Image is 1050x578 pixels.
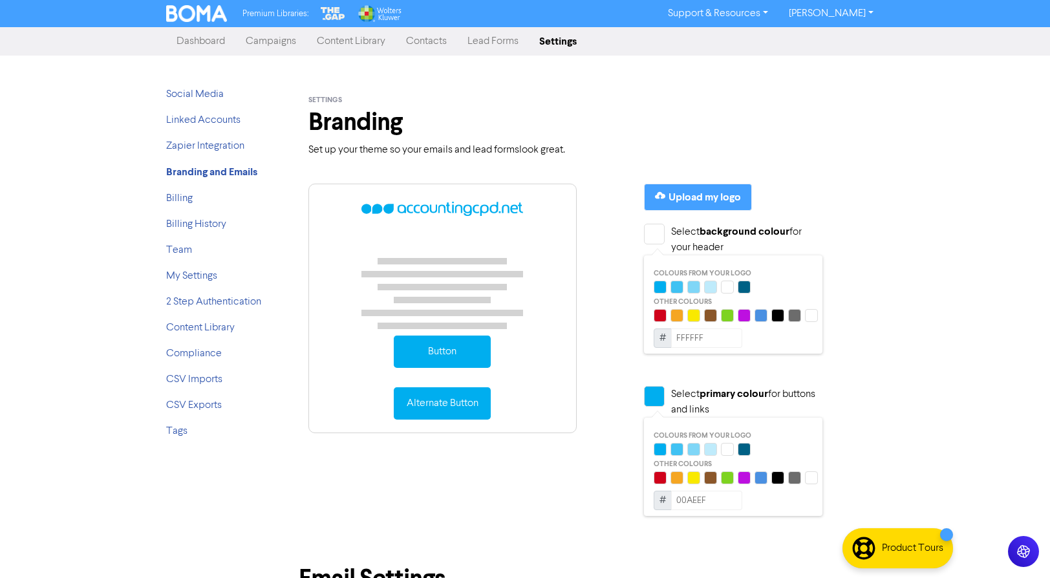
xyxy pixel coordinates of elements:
[654,431,751,440] span: Colours from your logo
[658,3,778,24] a: Support & Resources
[771,471,784,484] div: #000000
[166,89,224,100] a: Social Media
[670,443,683,456] div: #40c2f3
[166,219,226,230] a: Billing History
[700,387,768,400] strong: primary colour
[166,323,235,333] a: Content Library
[805,309,818,322] div: #FFFFFF
[654,443,667,456] div: #00aeef
[644,184,752,211] button: Upload my logo
[308,96,342,105] span: settings
[738,281,751,294] div: #006185
[700,225,789,238] strong: background colour
[644,224,817,255] div: Select for your header
[308,142,565,158] p: Set up your theme so your emails and lead forms look great.
[704,443,717,456] div: #bfebfb
[654,269,751,278] span: Colours from your logo
[704,309,717,322] div: #8B572A
[166,141,244,151] a: Zapier Integration
[166,115,241,125] a: Linked Accounts
[670,471,683,484] div: #F5A623
[644,386,817,418] div: Select for buttons and links
[166,348,222,359] a: Compliance
[166,166,257,178] strong: Branding and Emails
[771,309,784,322] div: #000000
[457,28,529,54] a: Lead Forms
[166,426,187,436] a: Tags
[670,281,683,294] div: #40c2f3
[721,471,734,484] div: #7ED321
[687,281,700,294] div: #7fd6f7
[306,28,396,54] a: Content Library
[308,107,565,137] h1: Branding
[357,5,401,22] img: Wolters Kluwer
[721,281,734,294] div: #ffffff
[654,471,667,484] div: #D0021B
[687,309,700,322] div: #F9E900
[166,245,192,255] a: Team
[396,28,457,54] a: Contacts
[687,443,700,456] div: #7fd6f7
[394,387,491,420] div: Alternate Button
[166,297,261,307] a: 2 Step Authentication
[721,309,734,322] div: #7ED321
[235,28,306,54] a: Campaigns
[670,309,683,322] div: #F5A623
[755,471,767,484] div: #4A90E2
[755,309,767,322] div: #4A90E2
[654,309,667,322] div: #D0021B
[166,167,257,178] a: Branding and Emails
[394,336,491,368] div: Button
[738,309,751,322] div: #BD10E0
[738,443,751,456] div: #006185
[654,297,712,306] span: Other colours
[166,193,193,204] a: Billing
[788,309,801,322] div: #6C6C6C
[361,202,523,217] img: LOGO
[166,5,227,22] img: BOMA Logo
[805,471,818,484] div: #FFFFFF
[654,328,672,348] span: #
[166,28,235,54] a: Dashboard
[166,374,222,385] a: CSV Imports
[166,271,217,281] a: My Settings
[242,10,308,18] span: Premium Libraries:
[778,3,884,24] a: [PERSON_NAME]
[788,471,801,484] div: #6C6C6C
[704,471,717,484] div: #8B572A
[319,5,347,22] img: The Gap
[738,471,751,484] div: #BD10E0
[166,400,222,411] a: CSV Exports
[687,471,700,484] div: #F9E900
[669,189,741,205] div: Upload my logo
[529,28,587,54] a: Settings
[985,516,1050,578] iframe: Chat Widget
[704,281,717,294] div: #bfebfb
[654,491,672,510] span: #
[654,460,712,469] span: Other colours
[654,281,667,294] div: #00aeef
[721,443,734,456] div: #ffffff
